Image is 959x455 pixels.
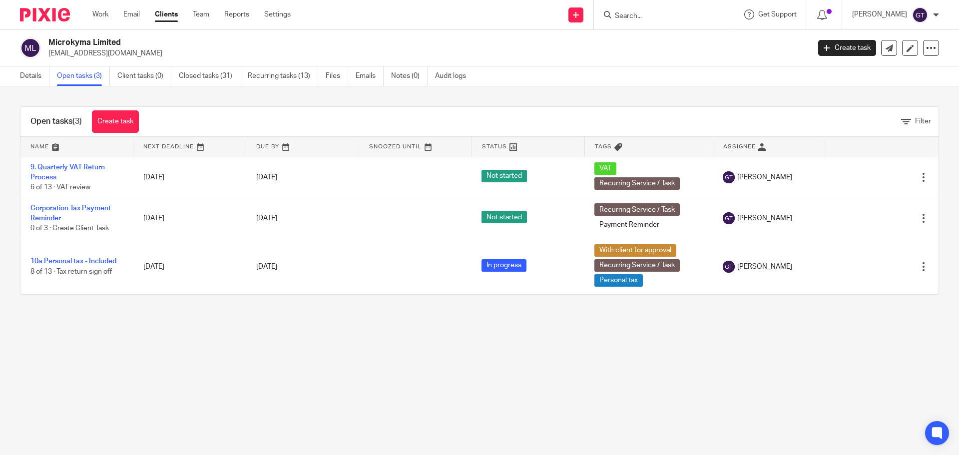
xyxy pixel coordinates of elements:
[356,66,384,86] a: Emails
[594,203,680,216] span: Recurring Service / Task
[48,48,803,58] p: [EMAIL_ADDRESS][DOMAIN_NAME]
[193,9,209,19] a: Team
[20,8,70,21] img: Pixie
[72,117,82,125] span: (3)
[30,116,82,127] h1: Open tasks
[435,66,474,86] a: Audit logs
[20,37,41,58] img: svg%3E
[723,212,735,224] img: svg%3E
[92,110,139,133] a: Create task
[123,9,140,19] a: Email
[481,170,527,182] span: Not started
[852,9,907,19] p: [PERSON_NAME]
[369,144,422,149] span: Snoozed Until
[30,225,109,232] span: 0 of 3 · Create Client Task
[737,172,792,182] span: [PERSON_NAME]
[179,66,240,86] a: Closed tasks (31)
[912,7,928,23] img: svg%3E
[723,171,735,183] img: svg%3E
[737,213,792,223] span: [PERSON_NAME]
[614,12,704,21] input: Search
[594,244,676,257] span: With client for approval
[595,144,612,149] span: Tags
[133,239,246,294] td: [DATE]
[391,66,428,86] a: Notes (0)
[30,164,105,181] a: 9. Quarterly VAT Return Process
[594,218,664,231] span: Payment Reminder
[481,211,527,223] span: Not started
[723,261,735,273] img: svg%3E
[594,162,616,175] span: VAT
[737,262,792,272] span: [PERSON_NAME]
[117,66,171,86] a: Client tasks (0)
[256,215,277,222] span: [DATE]
[758,11,797,18] span: Get Support
[594,274,643,287] span: Personal tax
[133,198,246,239] td: [DATE]
[30,268,112,275] span: 8 of 13 · Tax return sign off
[30,184,90,191] span: 6 of 13 · VAT review
[818,40,876,56] a: Create task
[30,258,116,265] a: 10a Personal tax - Included
[256,174,277,181] span: [DATE]
[92,9,108,19] a: Work
[482,144,507,149] span: Status
[30,205,111,222] a: Corporation Tax Payment Reminder
[133,157,246,198] td: [DATE]
[326,66,348,86] a: Files
[48,37,652,48] h2: Microkyma Limited
[57,66,110,86] a: Open tasks (3)
[264,9,291,19] a: Settings
[224,9,249,19] a: Reports
[594,259,680,272] span: Recurring Service / Task
[481,259,526,272] span: In progress
[256,263,277,270] span: [DATE]
[155,9,178,19] a: Clients
[248,66,318,86] a: Recurring tasks (13)
[20,66,49,86] a: Details
[594,177,680,190] span: Recurring Service / Task
[915,118,931,125] span: Filter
